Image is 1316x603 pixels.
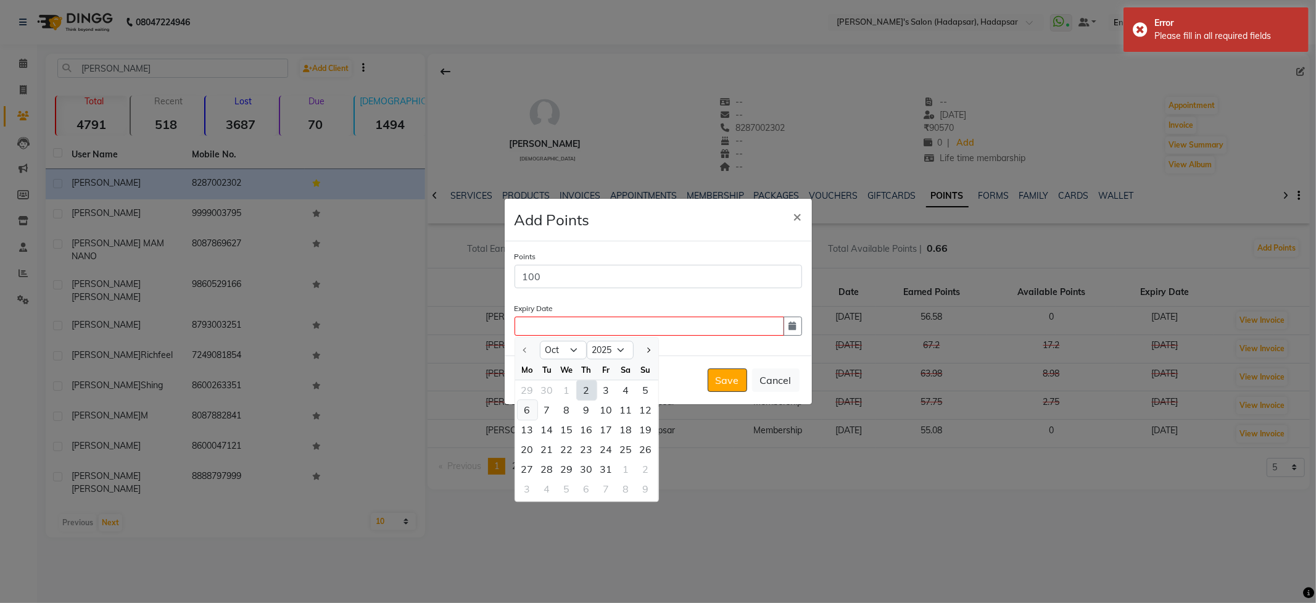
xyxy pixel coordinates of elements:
button: Close [784,199,812,233]
div: Sunday, October 5, 2025 [636,380,656,400]
div: 16 [577,420,597,439]
div: We [557,360,577,380]
select: Select year [587,341,634,360]
button: Save [708,368,747,392]
label: Points [515,251,802,262]
div: 23 [577,439,597,459]
div: Wednesday, October 15, 2025 [557,420,577,439]
div: 5 [636,380,656,400]
div: Fr [597,360,616,380]
div: Wednesday, October 22, 2025 [557,439,577,459]
div: Thursday, October 23, 2025 [577,439,597,459]
div: 18 [616,420,636,439]
div: 5 [557,479,577,499]
div: Saturday, October 18, 2025 [616,420,636,439]
div: Sunday, November 9, 2025 [636,479,656,499]
div: Saturday, October 25, 2025 [616,439,636,459]
div: 2 [577,380,597,400]
div: 28 [537,459,557,479]
div: 21 [537,439,557,459]
span: × [793,207,802,225]
div: Wednesday, November 5, 2025 [557,479,577,499]
div: Wednesday, October 29, 2025 [557,459,577,479]
select: Select month [540,341,587,360]
button: Cancel [752,368,800,392]
div: Saturday, November 8, 2025 [616,479,636,499]
label: Expiry Date [515,303,802,314]
div: Saturday, November 1, 2025 [616,459,636,479]
div: 9 [636,479,656,499]
div: 1 [616,459,636,479]
div: Saturday, October 11, 2025 [616,400,636,420]
div: 31 [597,459,616,479]
div: Friday, October 31, 2025 [597,459,616,479]
div: 7 [597,479,616,499]
div: 9 [577,400,597,420]
div: Sunday, October 26, 2025 [636,439,656,459]
div: Sunday, October 19, 2025 [636,420,656,439]
div: Thursday, October 30, 2025 [577,459,597,479]
div: 24 [597,439,616,459]
div: 13 [518,420,537,439]
div: Tuesday, October 14, 2025 [537,420,557,439]
div: Th [577,360,597,380]
div: 27 [518,459,537,479]
div: Wednesday, October 8, 2025 [557,400,577,420]
div: Sunday, October 12, 2025 [636,400,656,420]
div: 26 [636,439,656,459]
div: 30 [577,459,597,479]
div: 17 [597,420,616,439]
div: 7 [537,400,557,420]
div: 22 [557,439,577,459]
div: Friday, November 7, 2025 [597,479,616,499]
div: Friday, October 3, 2025 [597,380,616,400]
div: 4 [537,479,557,499]
div: 3 [597,380,616,400]
h4: Add Points [515,209,590,231]
div: Thursday, October 2, 2025 [577,380,597,400]
div: Please fill in all required fields [1154,30,1299,43]
div: 2 [636,459,656,479]
button: Next month [642,340,653,360]
div: Error [1154,17,1299,30]
div: Sunday, November 2, 2025 [636,459,656,479]
div: Tuesday, October 21, 2025 [537,439,557,459]
div: Su [636,360,656,380]
div: Monday, October 13, 2025 [518,420,537,439]
div: 19 [636,420,656,439]
div: 8 [557,400,577,420]
div: Sa [616,360,636,380]
div: Thursday, October 9, 2025 [577,400,597,420]
div: 20 [518,439,537,459]
div: 6 [518,400,537,420]
div: 4 [616,380,636,400]
div: 25 [616,439,636,459]
div: 14 [537,420,557,439]
div: Tu [537,360,557,380]
div: Monday, October 20, 2025 [518,439,537,459]
div: Mo [518,360,537,380]
div: 6 [577,479,597,499]
div: Thursday, October 16, 2025 [577,420,597,439]
div: 29 [557,459,577,479]
div: Tuesday, October 7, 2025 [537,400,557,420]
div: 12 [636,400,656,420]
div: Tuesday, October 28, 2025 [537,459,557,479]
div: Saturday, October 4, 2025 [616,380,636,400]
div: Friday, October 10, 2025 [597,400,616,420]
div: 11 [616,400,636,420]
div: Friday, October 24, 2025 [597,439,616,459]
div: Monday, October 6, 2025 [518,400,537,420]
div: 3 [518,479,537,499]
div: 15 [557,420,577,439]
div: Tuesday, November 4, 2025 [537,479,557,499]
div: Friday, October 17, 2025 [597,420,616,439]
div: 10 [597,400,616,420]
div: Thursday, November 6, 2025 [577,479,597,499]
div: Monday, November 3, 2025 [518,479,537,499]
div: Monday, October 27, 2025 [518,459,537,479]
div: 8 [616,479,636,499]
